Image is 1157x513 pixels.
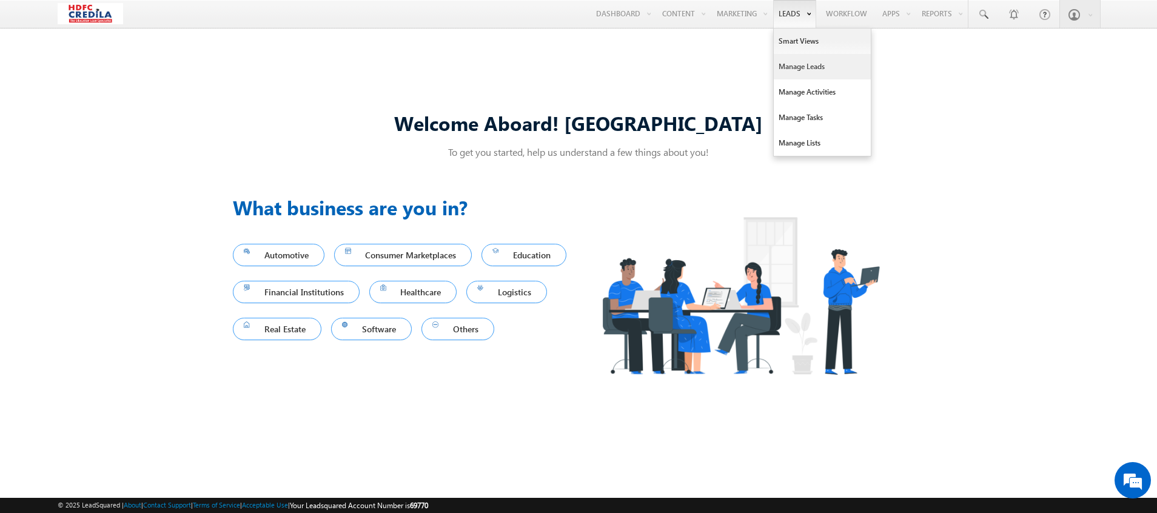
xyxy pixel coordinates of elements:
[290,501,428,510] span: Your Leadsquared Account Number is
[244,247,314,263] span: Automotive
[774,54,871,79] a: Manage Leads
[233,110,924,136] div: Welcome Aboard! [GEOGRAPHIC_DATA]
[410,501,428,510] span: 69770
[774,79,871,105] a: Manage Activities
[233,146,924,158] p: To get you started, help us understand a few things about you!
[244,284,349,300] span: Financial Institutions
[774,29,871,54] a: Smart Views
[124,501,141,509] a: About
[244,321,310,337] span: Real Estate
[342,321,401,337] span: Software
[143,501,191,509] a: Contact Support
[58,3,122,24] img: Custom Logo
[58,500,428,511] span: © 2025 LeadSquared | | | | |
[578,193,902,398] img: Industry.png
[774,130,871,156] a: Manage Lists
[345,247,461,263] span: Consumer Marketplaces
[432,321,483,337] span: Others
[380,284,446,300] span: Healthcare
[492,247,555,263] span: Education
[774,105,871,130] a: Manage Tasks
[477,284,536,300] span: Logistics
[193,501,240,509] a: Terms of Service
[233,193,578,222] h3: What business are you in?
[242,501,288,509] a: Acceptable Use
